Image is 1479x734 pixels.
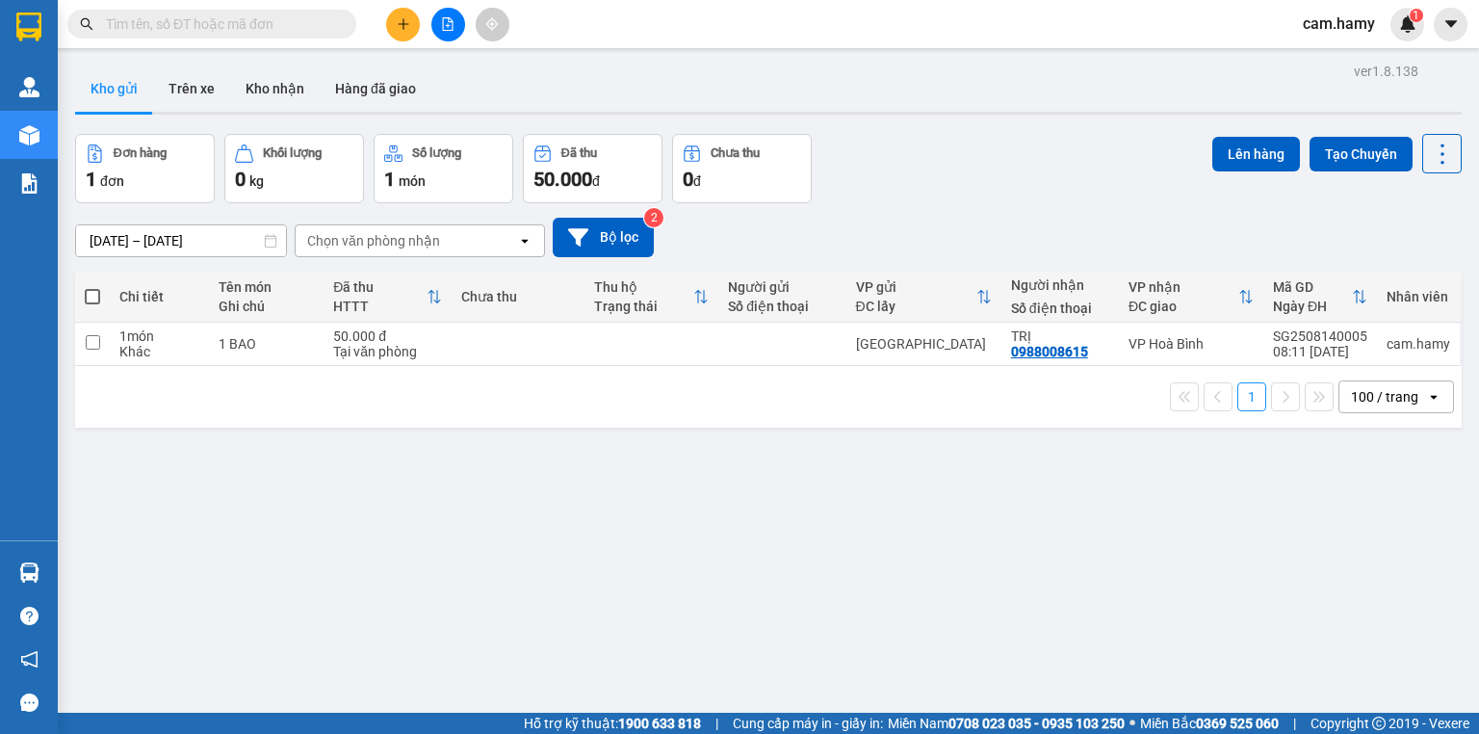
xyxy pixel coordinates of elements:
span: copyright [1372,717,1386,730]
button: plus [386,8,420,41]
div: 1 món [119,328,199,344]
span: cam.hamy [1287,12,1390,36]
span: plus [397,17,410,31]
button: Chưa thu0đ [672,134,812,203]
div: 50.000 đ [333,328,441,344]
span: question-circle [20,607,39,625]
img: logo-vxr [16,13,41,41]
div: Số điện thoại [1011,301,1109,316]
div: Chọn văn phòng nhận [307,231,440,250]
div: VP Hoà Bình [1129,336,1254,352]
img: warehouse-icon [19,563,39,583]
span: 1 [384,168,395,191]
span: | [1293,713,1296,734]
svg: open [1426,389,1441,405]
button: Khối lượng0kg [224,134,364,203]
div: ĐC lấy [856,299,976,314]
div: Đã thu [333,279,426,295]
span: ⚪️ [1129,720,1135,727]
img: warehouse-icon [19,125,39,145]
span: món [399,173,426,189]
input: Tìm tên, số ĐT hoặc mã đơn [106,13,333,35]
div: Ghi chú [219,299,314,314]
span: kg [249,173,264,189]
button: Trên xe [153,66,230,112]
span: đ [693,173,701,189]
span: 1 [86,168,96,191]
span: | [715,713,718,734]
svg: open [517,233,532,249]
span: đ [592,173,600,189]
div: Khối lượng [263,146,322,160]
th: Toggle SortBy [584,272,718,323]
span: 0 [683,168,693,191]
div: cam.hamy [1387,336,1450,352]
span: 1 [1413,9,1419,22]
div: 08:11 [DATE] [1273,344,1367,359]
strong: 0369 525 060 [1196,716,1279,731]
img: icon-new-feature [1399,15,1416,33]
input: Select a date range. [76,225,286,256]
th: Toggle SortBy [1263,272,1377,323]
sup: 2 [644,208,663,227]
li: 995 [PERSON_NAME] [9,42,367,66]
div: Chi tiết [119,289,199,304]
span: Miền Nam [888,713,1125,734]
div: Thu hộ [594,279,693,295]
th: Toggle SortBy [846,272,1001,323]
button: Tạo Chuyến [1310,137,1413,171]
b: Nhà Xe Hà My [111,13,256,37]
button: caret-down [1434,8,1467,41]
div: HTTT [333,299,426,314]
img: warehouse-icon [19,77,39,97]
div: 100 / trang [1351,387,1418,406]
div: Số điện thoại [728,299,836,314]
div: Ngày ĐH [1273,299,1352,314]
span: Hỗ trợ kỹ thuật: [524,713,701,734]
button: Số lượng1món [374,134,513,203]
div: Tên món [219,279,314,295]
span: caret-down [1442,15,1460,33]
div: Người nhận [1011,277,1109,293]
button: Kho nhận [230,66,320,112]
span: 0 [235,168,246,191]
div: SG2508140005 [1273,328,1367,344]
sup: 1 [1410,9,1423,22]
th: Toggle SortBy [1119,272,1263,323]
span: phone [111,70,126,86]
div: VP nhận [1129,279,1238,295]
button: aim [476,8,509,41]
div: ver 1.8.138 [1354,61,1418,82]
div: Nhân viên [1387,289,1450,304]
span: file-add [441,17,454,31]
div: 0988008615 [1011,344,1088,359]
span: search [80,17,93,31]
div: Chưa thu [711,146,760,160]
button: Kho gửi [75,66,153,112]
button: file-add [431,8,465,41]
div: Đã thu [561,146,597,160]
img: solution-icon [19,173,39,194]
div: ĐC giao [1129,299,1238,314]
strong: 0708 023 035 - 0935 103 250 [948,716,1125,731]
span: message [20,694,39,712]
span: đơn [100,173,124,189]
button: Lên hàng [1212,137,1300,171]
button: Bộ lọc [553,218,654,257]
div: Chưa thu [461,289,576,304]
span: 50.000 [533,168,592,191]
th: Toggle SortBy [324,272,451,323]
li: 0946 508 595 [9,66,367,91]
b: GỬI : [GEOGRAPHIC_DATA] [9,120,334,152]
div: [GEOGRAPHIC_DATA] [856,336,992,352]
div: Trạng thái [594,299,693,314]
div: Đơn hàng [114,146,167,160]
div: Người gửi [728,279,836,295]
div: TRỊ [1011,328,1109,344]
div: Khác [119,344,199,359]
button: 1 [1237,382,1266,411]
div: Tại văn phòng [333,344,441,359]
span: environment [111,46,126,62]
button: Đơn hàng1đơn [75,134,215,203]
div: 1 BAO [219,336,314,352]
